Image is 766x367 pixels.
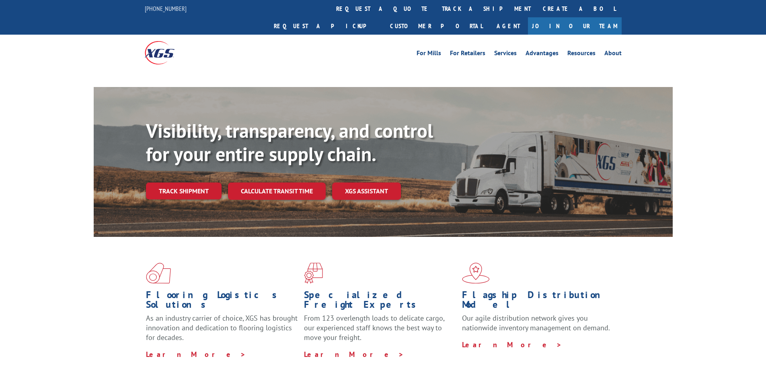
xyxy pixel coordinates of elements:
[417,50,441,59] a: For Mills
[526,50,559,59] a: Advantages
[489,17,528,35] a: Agent
[146,350,246,359] a: Learn More >
[462,340,562,349] a: Learn More >
[146,290,298,313] h1: Flooring Logistics Solutions
[462,313,610,332] span: Our agile distribution network gives you nationwide inventory management on demand.
[146,118,433,166] b: Visibility, transparency, and control for your entire supply chain.
[462,263,490,284] img: xgs-icon-flagship-distribution-model-red
[604,50,622,59] a: About
[145,4,187,12] a: [PHONE_NUMBER]
[304,263,323,284] img: xgs-icon-focused-on-flooring-red
[304,350,404,359] a: Learn More >
[146,263,171,284] img: xgs-icon-total-supply-chain-intelligence-red
[332,182,401,200] a: XGS ASSISTANT
[304,313,456,349] p: From 123 overlength loads to delicate cargo, our experienced staff knows the best way to move you...
[384,17,489,35] a: Customer Portal
[528,17,622,35] a: Join Our Team
[450,50,485,59] a: For Retailers
[146,313,298,342] span: As an industry carrier of choice, XGS has brought innovation and dedication to flooring logistics...
[567,50,596,59] a: Resources
[494,50,517,59] a: Services
[304,290,456,313] h1: Specialized Freight Experts
[268,17,384,35] a: Request a pickup
[228,182,326,200] a: Calculate transit time
[146,182,222,199] a: Track shipment
[462,290,614,313] h1: Flagship Distribution Model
